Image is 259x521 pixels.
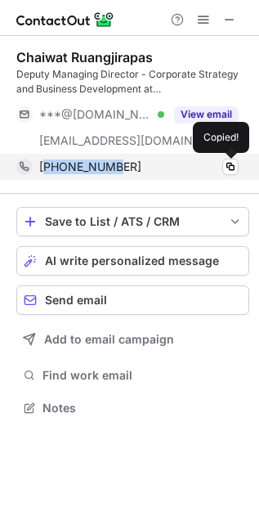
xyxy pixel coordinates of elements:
[16,246,249,276] button: AI write personalized message
[16,207,249,236] button: save-profile-one-click
[16,67,249,97] div: Deputy Managing Director - Corporate Strategy and Business Development at [GEOGRAPHIC_DATA] and P...
[16,10,114,29] img: ContactOut v5.3.10
[39,133,209,148] span: [EMAIL_ADDRESS][DOMAIN_NAME]
[16,325,249,354] button: Add to email campaign
[45,294,107,307] span: Send email
[39,107,152,122] span: ***@[DOMAIN_NAME]
[16,364,249,387] button: Find work email
[174,106,239,123] button: Reveal Button
[39,159,141,174] span: [PHONE_NUMBER]
[16,397,249,420] button: Notes
[45,215,221,228] div: Save to List / ATS / CRM
[16,49,153,65] div: Chaiwat Ruangjirapas
[45,254,219,267] span: AI write personalized message
[44,333,174,346] span: Add to email campaign
[42,401,243,415] span: Notes
[42,368,243,383] span: Find work email
[16,285,249,315] button: Send email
